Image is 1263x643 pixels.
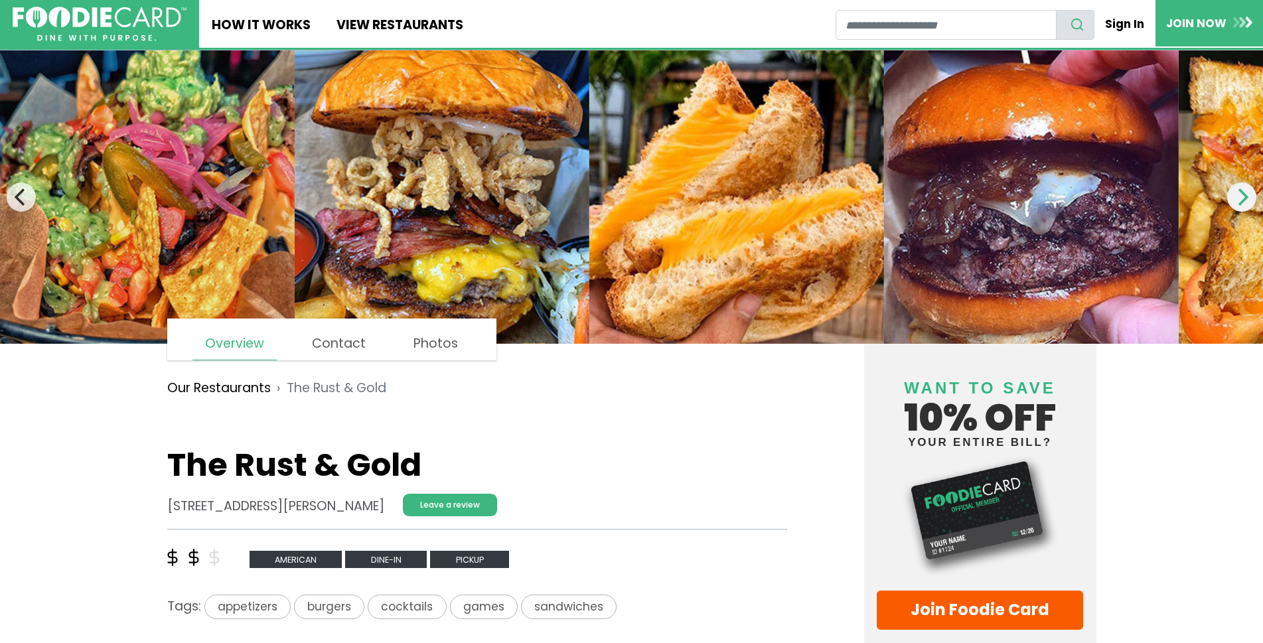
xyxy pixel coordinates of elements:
[450,595,518,619] span: games
[167,319,497,360] nav: page links
[401,328,471,360] a: Photos
[299,328,378,360] a: Contact
[877,455,1084,577] img: Foodie Card
[250,549,346,567] a: American
[201,597,294,615] a: appetizers
[403,494,497,516] a: Leave a review
[1056,10,1094,40] button: search
[294,597,368,615] a: burgers
[204,595,291,619] span: appetizers
[836,10,1057,40] input: restaurant search
[7,182,36,212] button: Previous
[430,549,509,567] a: Pickup
[271,379,386,398] li: The Rust & Gold
[877,362,1084,448] h4: 10% off
[877,437,1084,448] small: your entire bill?
[167,446,788,484] h1: The Rust & Gold
[167,595,788,625] div: Tags:
[1227,182,1256,212] button: Next
[521,595,617,619] span: sandwiches
[450,597,521,615] a: games
[368,597,449,615] a: cocktails
[167,497,384,516] address: [STREET_ADDRESS][PERSON_NAME]
[250,551,342,569] span: American
[368,595,446,619] span: cocktails
[167,379,271,398] a: Our Restaurants
[1094,9,1155,38] a: Sign In
[430,551,509,569] span: Pickup
[13,7,186,42] img: FoodieCard; Eat, Drink, Save, Donate
[904,379,1055,397] span: Want to save
[877,591,1084,630] a: Join Foodie Card
[345,551,427,569] span: Dine-in
[345,549,430,567] a: Dine-in
[167,369,788,407] nav: breadcrumb
[192,328,277,360] a: Overview
[294,595,364,619] span: burgers
[521,597,617,615] a: sandwiches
